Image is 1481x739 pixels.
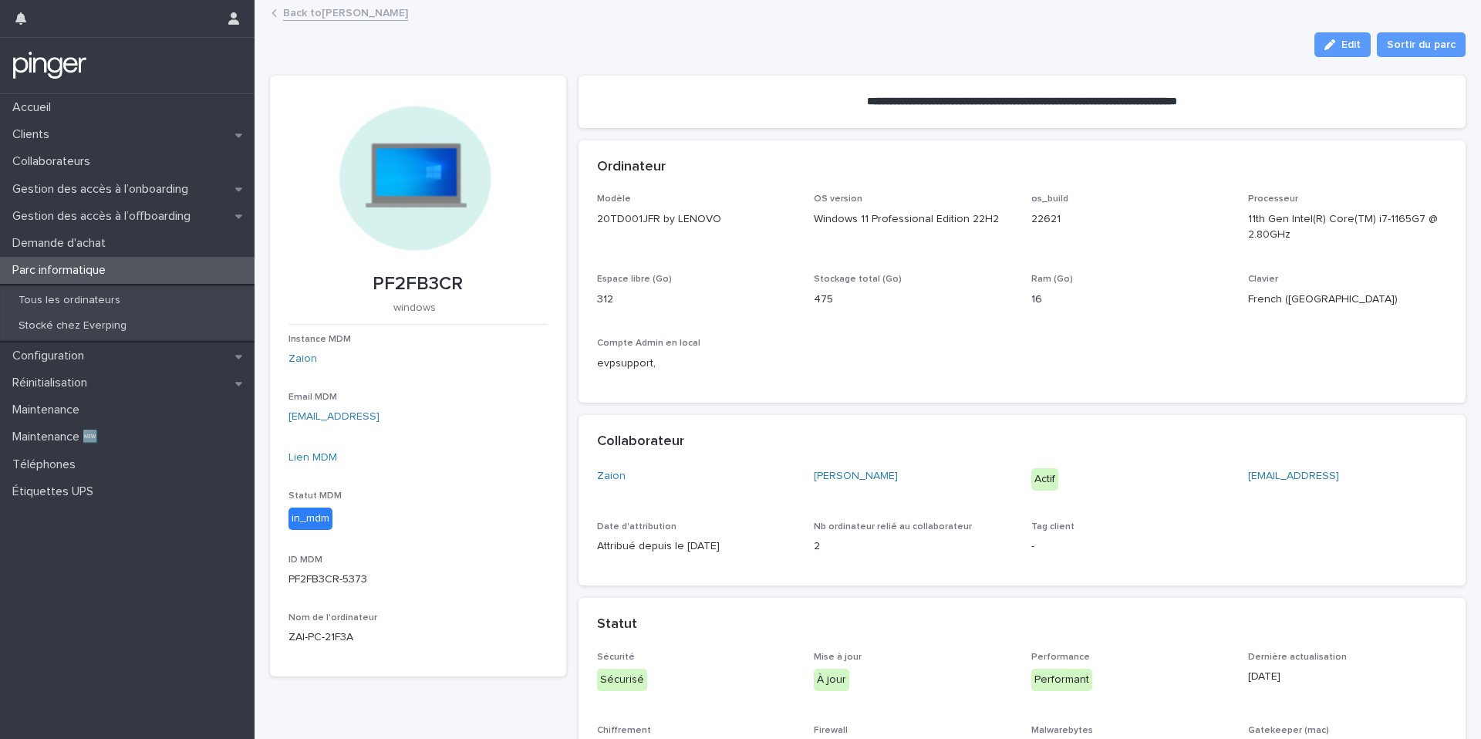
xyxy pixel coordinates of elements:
[288,351,317,367] a: Zaion
[597,211,796,228] p: 20TD001JFR by LENOVO
[288,393,337,402] span: Email MDM
[6,294,133,307] p: Tous les ordinateurs
[6,154,103,169] p: Collaborateurs
[597,669,647,691] div: Sécurisé
[814,468,898,484] a: [PERSON_NAME]
[597,726,651,735] span: Chiffrement
[814,726,848,735] span: Firewall
[597,468,626,484] a: Zaion
[6,403,92,417] p: Maintenance
[6,349,96,363] p: Configuration
[6,319,139,332] p: Stocké chez Everping
[814,669,849,691] div: À jour
[288,613,377,623] span: Nom de l'ordinateur
[1031,211,1230,228] p: 22621
[597,356,796,372] p: evpsupport,
[1248,669,1447,685] p: [DATE]
[6,484,106,499] p: Étiquettes UPS
[597,653,635,662] span: Sécurité
[6,236,118,251] p: Demande d'achat
[597,538,796,555] p: Attribué depuis le [DATE]
[288,335,351,344] span: Instance MDM
[597,159,666,176] h2: Ordinateur
[288,273,548,295] p: PF2FB3CR
[1248,194,1298,204] span: Processeur
[6,430,110,444] p: Maintenance 🆕
[814,194,862,204] span: OS version
[597,275,672,284] span: Espace libre (Go)
[1341,39,1361,50] span: Edit
[1031,669,1092,691] div: Performant
[1031,538,1230,555] p: -
[597,339,700,348] span: Compte Admin en local
[288,508,332,530] div: in_mdm
[1248,653,1347,662] span: Dernière actualisation
[814,538,1013,555] p: 2
[1031,275,1073,284] span: Ram (Go)
[288,452,337,463] a: Lien MDM
[1031,194,1068,204] span: os_build
[6,376,100,390] p: Réinitialisation
[288,411,380,422] a: [EMAIL_ADDRESS]
[6,127,62,142] p: Clients
[1031,653,1090,662] span: Performance
[1031,468,1058,491] div: Actif
[288,572,548,588] p: PF2FB3CR-5373
[6,263,118,278] p: Parc informatique
[1248,275,1278,284] span: Clavier
[288,555,322,565] span: ID MDM
[6,100,63,115] p: Accueil
[597,194,631,204] span: Modèle
[1031,292,1230,308] p: 16
[288,629,548,646] p: ZAI-PC-21F3A
[288,491,342,501] span: Statut MDM
[814,653,862,662] span: Mise à jour
[6,182,201,197] p: Gestion des accès à l’onboarding
[597,522,676,531] span: Date d'attribution
[597,434,684,450] h2: Collaborateur
[814,275,902,284] span: Stockage total (Go)
[814,522,972,531] span: Nb ordinateur relié au collaborateur
[1387,37,1456,52] span: Sortir du parc
[288,302,541,315] p: windows
[6,457,88,472] p: Téléphones
[597,616,637,633] h2: Statut
[1248,211,1447,244] p: 11th Gen Intel(R) Core(TM) i7-1165G7 @ 2.80GHz
[6,209,203,224] p: Gestion des accès à l’offboarding
[814,211,1013,228] p: Windows 11 Professional Edition 22H2
[283,3,408,21] a: Back to[PERSON_NAME]
[1377,32,1466,57] button: Sortir du parc
[814,292,1013,308] p: 475
[12,50,87,81] img: mTgBEunGTSyRkCgitkcU
[1248,471,1339,481] a: [EMAIL_ADDRESS]
[597,292,796,308] p: 312
[1248,292,1447,308] p: French ([GEOGRAPHIC_DATA])
[1248,726,1329,735] span: Gatekeeper (mac)
[1031,522,1074,531] span: Tag client
[1314,32,1371,57] button: Edit
[1031,726,1093,735] span: Malwarebytes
